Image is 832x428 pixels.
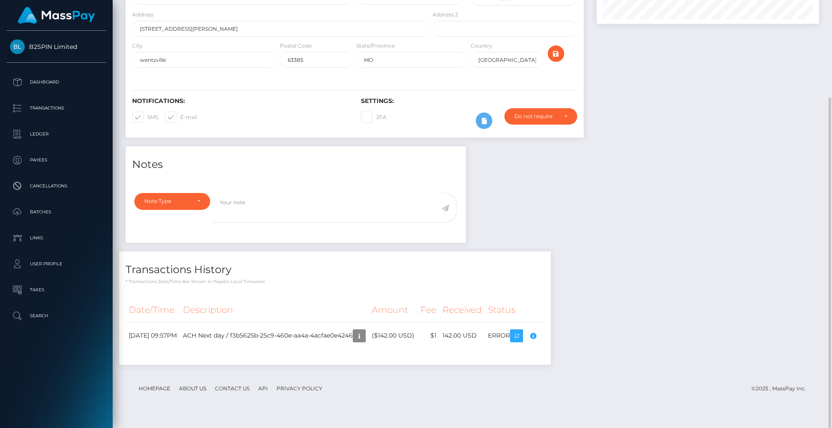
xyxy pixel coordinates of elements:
th: Status [485,298,544,322]
th: Amount [369,298,417,322]
button: Note Type [134,193,210,209]
p: Cancellations [10,180,103,193]
th: Received [439,298,485,322]
p: Transactions [10,102,103,115]
img: B2SPIN Limited [10,39,25,54]
a: Ledger [6,123,106,145]
label: Postal Code [280,42,312,50]
p: * Transactions date/time are shown in payee's local timezone [126,278,544,285]
a: Cancellations [6,175,106,197]
td: ($142.00 USD) [369,322,417,349]
label: 2FA [361,112,387,123]
td: ACH Next day / f3b5625b-25c9-460e-aa4a-4acfae0e4246 [180,322,369,349]
p: User Profile [10,257,103,270]
a: User Profile [6,253,106,275]
label: Address 2 [432,11,458,19]
td: ERROR [485,322,544,349]
label: City [132,42,143,50]
a: API [255,382,271,395]
a: Taxes [6,279,106,301]
a: Batches [6,201,106,223]
th: Date/Time [126,298,180,322]
th: Description [180,298,369,322]
label: E-mail [165,112,197,123]
a: Search [6,305,106,327]
label: Address [132,11,153,19]
td: 142.00 USD [439,322,485,349]
img: MassPay Logo [18,7,95,24]
h6: Settings: [361,97,577,105]
td: [DATE] 09:57PM [126,322,180,349]
a: Links [6,227,106,249]
a: Transactions [6,97,106,119]
h6: Notifications: [132,97,348,105]
label: Country [471,42,492,50]
td: $1 [417,322,439,349]
div: © 2025 , MassPay Inc. [751,384,812,393]
p: Taxes [10,283,103,296]
h4: Notes [132,157,459,172]
p: Dashboard [10,76,103,89]
a: About Us [175,382,210,395]
a: Contact Us [211,382,253,395]
p: Search [10,309,103,322]
div: Do not require [514,113,557,120]
label: State/Province [356,42,395,50]
p: Payees [10,154,103,167]
th: Fee [417,298,439,322]
a: Payees [6,149,106,171]
a: Privacy Policy [273,382,326,395]
p: Ledger [10,128,103,141]
div: Note Type [144,198,190,205]
h4: Transactions History [126,262,544,277]
a: Dashboard [6,71,106,93]
span: B2SPIN Limited [6,43,106,51]
a: Homepage [135,382,174,395]
button: Do not require [504,108,577,125]
p: Batches [10,206,103,219]
label: SMS [132,112,158,123]
p: Links [10,232,103,245]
